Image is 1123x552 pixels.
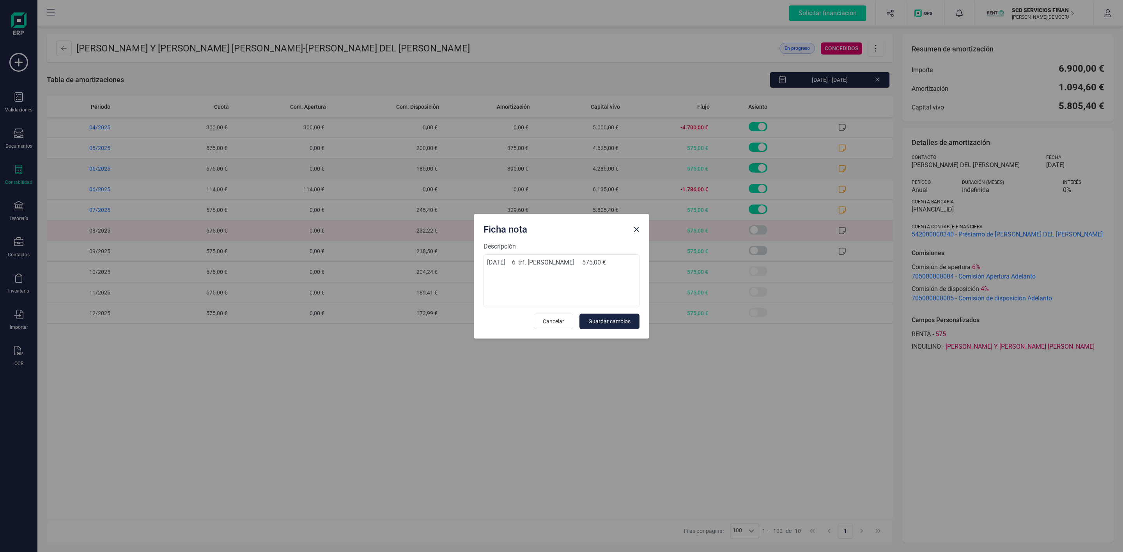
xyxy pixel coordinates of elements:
div: Ficha nota [480,220,630,236]
button: Cancelar [534,314,573,329]
button: Close [630,223,643,236]
span: Guardar cambios [588,317,631,325]
button: Guardar cambios [579,314,639,329]
span: Cancelar [543,317,564,325]
label: Descripción [484,242,639,251]
textarea: [DATE] 6 trf. [PERSON_NAME] 575,00 € [484,254,639,307]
